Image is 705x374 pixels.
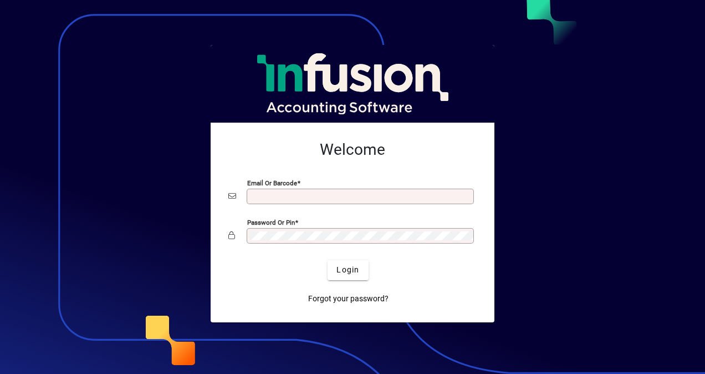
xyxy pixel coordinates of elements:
mat-label: Email or Barcode [247,179,297,186]
a: Forgot your password? [304,289,393,309]
span: Login [336,264,359,276]
button: Login [328,260,368,280]
span: Forgot your password? [308,293,389,305]
mat-label: Password or Pin [247,218,295,226]
h2: Welcome [228,140,477,159]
